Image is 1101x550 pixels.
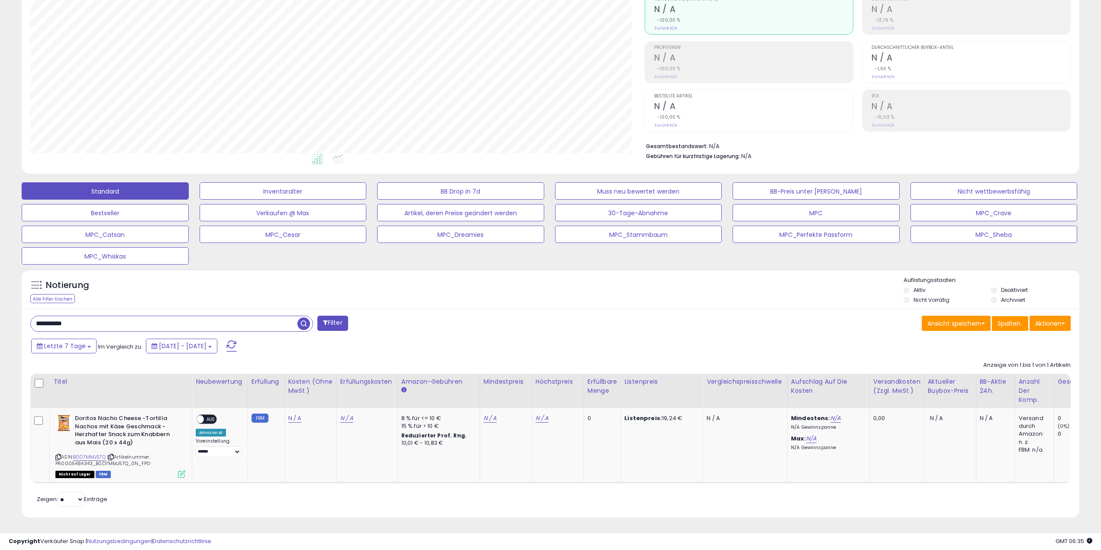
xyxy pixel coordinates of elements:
[976,209,1011,217] font: MPC_Crave
[654,100,675,112] font: N / A
[872,74,887,79] font: Zurück:
[646,152,740,160] font: Gebühren für kurzfristige Lagerung:
[588,414,591,422] font: 0
[975,230,1012,239] font: MPC_Sheba
[624,377,658,386] font: Listenpreis
[22,226,189,243] button: MPC_Catsan
[670,26,677,31] font: N/A
[99,472,108,477] font: FBM
[536,377,573,386] font: Höchstpreis
[911,182,1078,200] button: Nicht wettbewerbsfähig
[1019,446,1043,454] font: FBM: n/a
[873,414,885,422] font: 0,00
[707,414,720,422] font: N / A
[872,26,887,31] font: Zurück:
[256,415,265,421] font: FBM
[927,319,982,328] font: Ansicht speichern
[22,204,189,221] button: Bestseller
[741,152,752,160] font: N/A
[1056,537,1092,545] span: 2025-09-16 09:41 GMT
[887,26,894,31] font: N/A
[75,414,170,446] font: Doritos Nacho Cheese -Tortilla Nachos mit Käse Geschmack - Herzhafter Snack zum Knabbern aus Mais...
[904,276,957,284] font: Auflistungsstaaten:
[654,44,681,51] font: Profitieren
[328,319,342,327] font: Filter
[654,74,670,79] font: Zurück:
[791,434,806,443] font: Max:
[770,187,862,196] font: BB-Preis unter [PERSON_NAME]
[484,377,523,386] font: Mindestpreis
[252,377,279,386] font: Erfüllung
[44,342,86,350] font: Letzte 7 Tage
[1058,414,1061,422] font: 0
[84,495,107,503] font: Einträge
[806,434,817,443] a: N/A
[872,123,887,128] font: Zurück:
[404,209,517,217] font: Artikel, deren Preise geändert werden
[340,414,354,422] font: N / A
[401,377,462,386] font: Amazon-Gebühren
[207,416,215,422] font: AUS
[1030,316,1071,331] button: Aktionen
[733,204,900,221] button: MPC
[983,361,1071,369] font: Anzeige von 1 bis 1 von 1 Artikeln
[22,247,189,265] button: MPC_Whiskas
[872,3,893,15] font: N / A
[55,471,94,478] span: Alle Angebote, die derzeit nicht vorrätig und bei Amazon nicht zum Kauf verfügbar sind
[85,230,125,239] font: MPC_Catsan
[401,432,467,439] font: Reduzierter Prof. Rng.
[662,414,682,422] font: 19,24 €
[536,414,549,422] font: N / A
[875,114,894,120] font: -15,03 %
[199,430,223,435] font: Amazon AI
[707,377,781,386] font: Vergleichspreisschwelle
[914,296,949,304] font: Nicht Vorrätig
[872,93,879,99] font: ROI
[484,414,497,423] a: N / A
[87,537,152,545] a: Nutzungsbedingungen
[791,424,836,430] font: N/A Gewinnspanne
[317,316,348,331] button: Filter
[1019,377,1040,404] font: Anzahl der Komp.
[998,319,1020,328] font: Spalten
[55,414,73,432] img: 519xAMFv8YL._SL40_.jpg
[159,342,207,350] font: [DATE] - [DATE]
[152,537,153,545] font: |
[608,209,668,217] font: 30-Tage-Abnahme
[1058,430,1061,438] font: 0
[55,453,150,466] font: Artikelnummer: PR0005484343_B0D7MMJ5TQ_0N_FPD
[484,414,497,422] font: N / A
[536,414,549,423] a: N / A
[265,230,300,239] font: MPC_Cesar
[779,230,852,239] font: MPC_Perfekte Passform
[709,142,720,150] font: N/A
[263,187,302,196] font: Inventaralter
[872,52,893,64] font: N / A
[830,414,841,422] font: N/A
[196,438,230,444] font: Voreinstellung:
[872,100,893,112] font: N / A
[646,142,708,150] font: Gesamtbestandswert:
[1056,537,1084,545] font: GMT 06:35
[654,123,670,128] font: Zurück:
[46,279,89,291] font: Notierung
[377,204,544,221] button: Artikel, deren Preise geändert werden
[980,377,1006,395] font: BB-Aktie 24h.
[787,374,869,408] th: Der Prozentsatz, der zu den Kosten der Waren (COGS) hinzugefügt wird und den Rechner für Mindest-...
[873,377,920,395] font: Versandkosten (zzgl. MwSt.)
[340,377,392,386] font: Erfüllungskosten
[200,182,367,200] button: Inventaralter
[791,414,830,422] font: Mindestens:
[153,537,211,545] a: Datenschutzrichtlinie
[657,17,681,23] font: -100,00 %
[1001,296,1025,304] font: Archiviert
[992,316,1028,331] button: Spalten
[555,182,722,200] button: Muss neu bewertet werden
[33,296,72,302] font: Alle Filter löschen
[53,377,67,386] font: Titel
[609,230,668,239] font: MPC_Stammbaum
[91,209,119,217] font: Bestseller
[84,252,126,261] font: MPC_Whiskas
[288,377,333,395] font: Kosten (ohne MwSt.)
[555,204,722,221] button: 30-Tage-Abnahme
